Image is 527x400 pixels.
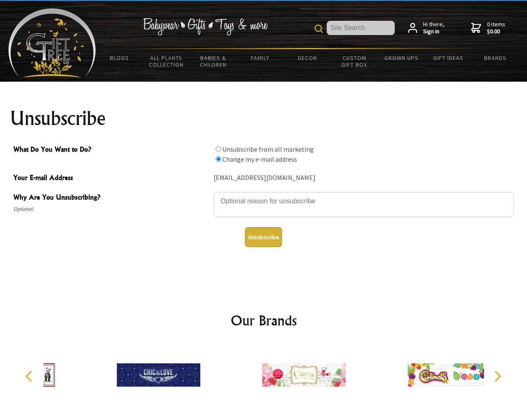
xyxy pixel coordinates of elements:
span: Your E-mail Address [13,172,209,185]
span: Hi there, [423,21,444,35]
input: What Do You Want to Do? [216,156,221,162]
a: Family [237,49,284,67]
a: Gift Ideas [425,49,472,67]
strong: $0.00 [487,28,505,35]
h2: Our Brands [17,310,511,330]
label: Unsubscribe from all marketing [222,145,314,153]
label: Change my e-mail address [222,155,297,163]
button: Next [488,367,507,385]
a: Custom Gift Box [331,49,378,73]
span: 0 items [487,20,505,35]
img: Babyware - Gifts - Toys and more... [8,8,96,77]
input: What Do You Want to Do? [216,146,221,152]
button: Previous [21,367,39,385]
a: Grown Ups [378,49,425,67]
span: Why Are You Unsubscribing? [13,192,209,204]
a: Decor [284,49,331,67]
a: Brands [472,49,519,67]
span: What Do You Want to Do? [13,144,209,156]
a: 0 items$0.00 [471,21,505,35]
span: Optional [13,204,209,214]
a: Babies & Children [190,49,237,73]
strong: Sign in [423,28,444,35]
input: Site Search [327,21,395,35]
h1: Unsubscribe [10,108,517,128]
img: product search [315,25,323,33]
button: Unsubscribe [245,227,282,247]
a: BLOGS [96,49,143,67]
div: [EMAIL_ADDRESS][DOMAIN_NAME] [214,172,514,185]
a: All Plants Collection [143,49,190,73]
img: Babywear - Gifts - Toys & more [143,18,268,35]
textarea: Why Are You Unsubscribing? [214,192,514,217]
a: Hi there,Sign in [408,21,444,35]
